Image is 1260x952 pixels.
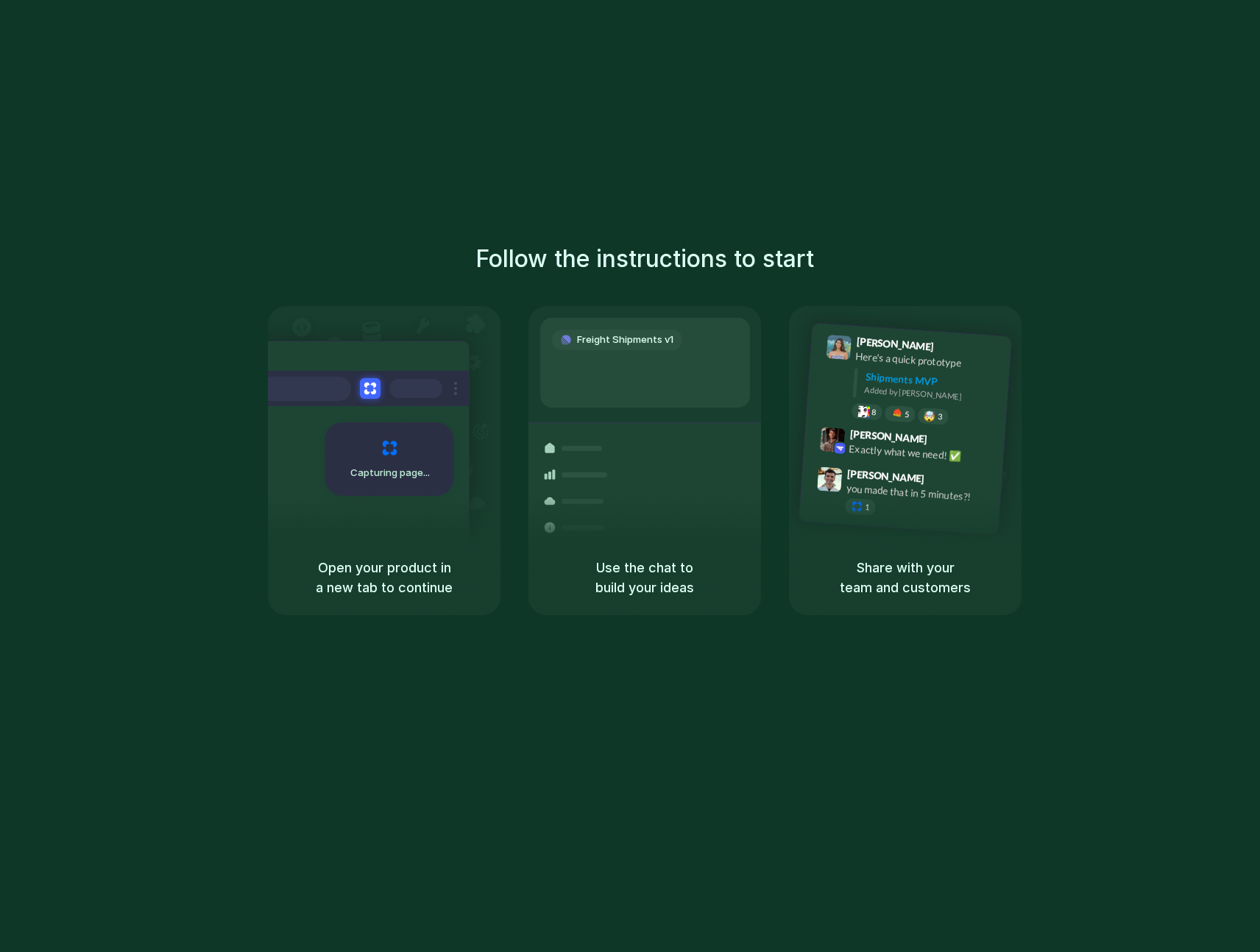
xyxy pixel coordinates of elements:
[350,466,432,480] span: Capturing page
[905,411,910,419] span: 5
[865,503,870,511] span: 1
[871,408,877,416] span: 8
[846,481,993,506] div: you made that in 5 minutes?!
[849,426,927,447] span: [PERSON_NAME]
[929,472,959,490] span: 9:47 AM
[938,413,943,421] span: 3
[932,433,962,451] span: 9:42 AM
[577,333,673,347] span: Freight Shipments v1
[865,369,1001,394] div: Shipments MVP
[807,558,1004,597] h5: Share with your team and customers
[856,333,934,355] span: [PERSON_NAME]
[475,241,814,277] h1: Follow the instructions to start
[864,384,999,405] div: Added by [PERSON_NAME]
[849,441,996,466] div: Exactly what we need! ✅
[286,558,483,597] h5: Open your product in a new tab to continue
[855,349,1002,374] div: Here's a quick prototype
[938,341,969,358] span: 9:41 AM
[847,466,925,487] span: [PERSON_NAME]
[546,558,743,597] h5: Use the chat to build your ideas
[924,411,936,422] div: 🤯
